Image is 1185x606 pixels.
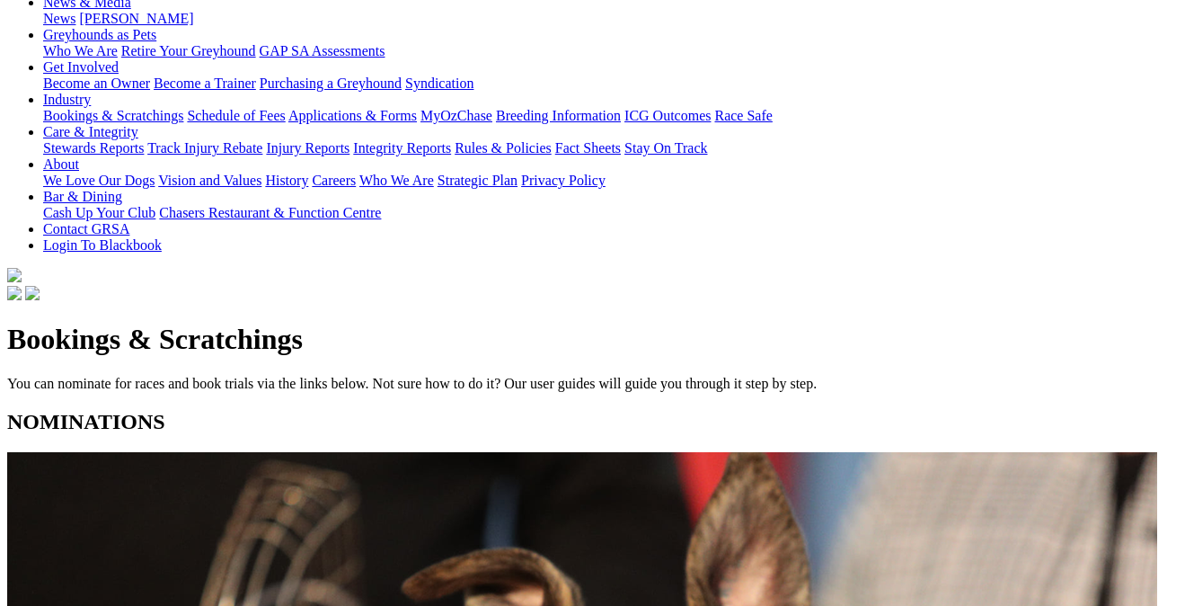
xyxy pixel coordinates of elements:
a: Stay On Track [624,140,707,156]
a: Greyhounds as Pets [43,27,156,42]
a: Purchasing a Greyhound [260,76,402,91]
a: News [43,11,75,26]
a: Chasers Restaurant & Function Centre [159,205,381,220]
a: Bar & Dining [43,189,122,204]
a: Careers [312,173,356,188]
a: Applications & Forms [288,108,417,123]
img: logo-grsa-white.png [7,268,22,282]
div: Care & Integrity [43,140,1178,156]
h1: Bookings & Scratchings [7,323,1178,356]
a: GAP SA Assessments [260,43,385,58]
a: Integrity Reports [353,140,451,156]
a: Get Involved [43,59,119,75]
a: Become a Trainer [154,76,256,91]
a: Breeding Information [496,108,621,123]
a: Care & Integrity [43,124,138,139]
a: Cash Up Your Club [43,205,155,220]
img: twitter.svg [25,286,40,300]
img: facebook.svg [7,286,22,300]
p: You can nominate for races and book trials via the links below. Not sure how to do it? Our user g... [7,376,1178,392]
div: Bar & Dining [43,205,1178,221]
a: Become an Owner [43,76,150,91]
a: Industry [43,92,91,107]
a: Race Safe [714,108,772,123]
div: About [43,173,1178,189]
a: Who We Are [359,173,434,188]
a: Contact GRSA [43,221,129,236]
a: Bookings & Scratchings [43,108,183,123]
a: Who We Are [43,43,118,58]
a: Strategic Plan [438,173,517,188]
a: About [43,156,79,172]
a: Rules & Policies [455,140,552,156]
div: News & Media [43,11,1178,27]
div: Industry [43,108,1178,124]
a: Track Injury Rebate [147,140,262,156]
a: Privacy Policy [521,173,606,188]
a: Stewards Reports [43,140,144,156]
a: Retire Your Greyhound [121,43,256,58]
a: We Love Our Dogs [43,173,155,188]
h2: NOMINATIONS [7,410,1178,434]
a: Injury Reports [266,140,349,156]
div: Greyhounds as Pets [43,43,1178,59]
a: Login To Blackbook [43,237,162,253]
div: Get Involved [43,76,1178,92]
a: [PERSON_NAME] [79,11,193,26]
a: Schedule of Fees [187,108,285,123]
a: Vision and Values [158,173,261,188]
a: History [265,173,308,188]
a: MyOzChase [420,108,492,123]
a: Fact Sheets [555,140,621,156]
a: Syndication [405,76,473,91]
a: ICG Outcomes [624,108,711,123]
